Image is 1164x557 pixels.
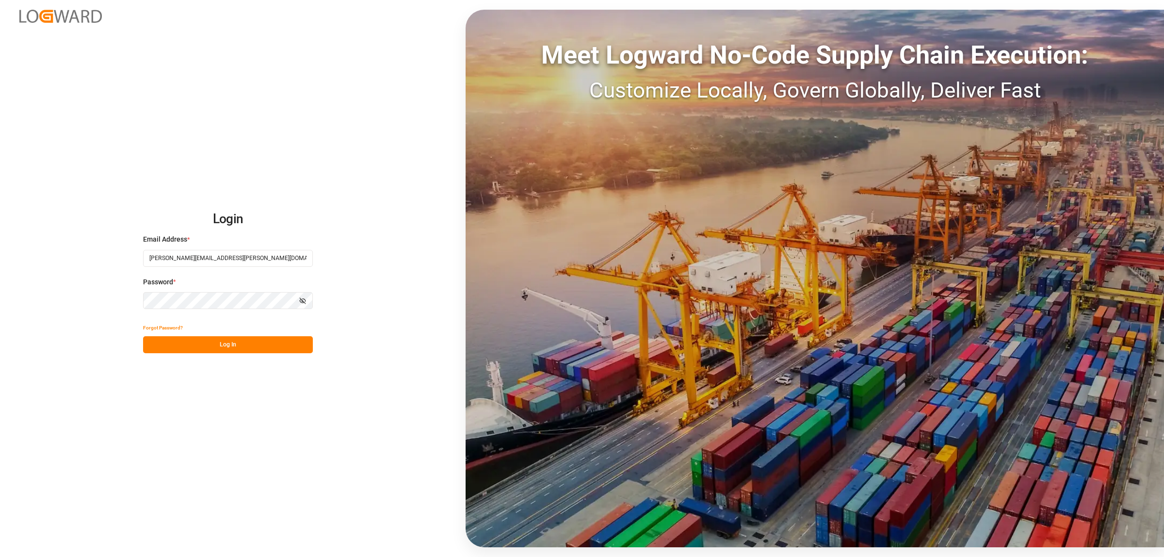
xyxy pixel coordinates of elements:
input: Enter your email [143,250,313,267]
button: Forgot Password? [143,319,183,336]
h2: Login [143,204,313,235]
button: Log In [143,336,313,353]
div: Customize Locally, Govern Globally, Deliver Fast [466,74,1164,106]
img: Logward_new_orange.png [19,10,102,23]
span: Email Address [143,234,187,245]
span: Password [143,277,173,287]
div: Meet Logward No-Code Supply Chain Execution: [466,36,1164,74]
